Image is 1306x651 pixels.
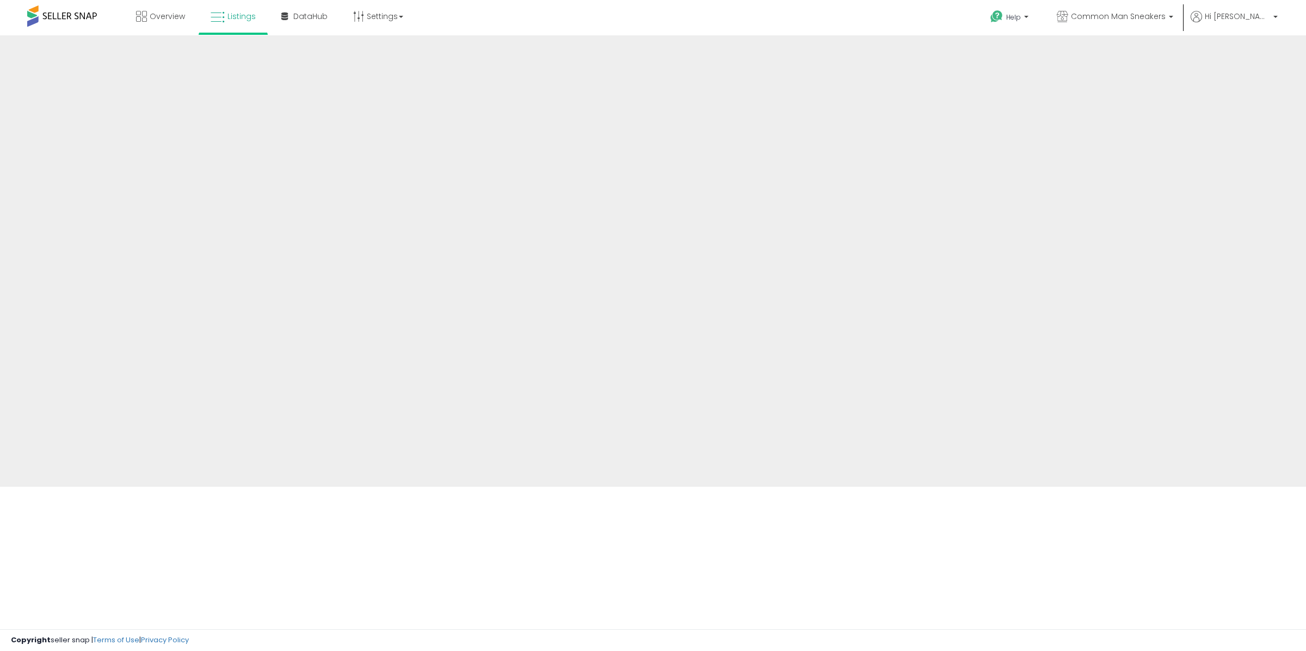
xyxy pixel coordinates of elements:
a: Hi [PERSON_NAME] [1191,11,1278,35]
span: DataHub [293,11,328,22]
span: Overview [150,11,185,22]
span: Listings [227,11,256,22]
i: Get Help [990,10,1003,23]
span: Help [1006,13,1021,22]
span: Hi [PERSON_NAME] [1205,11,1270,22]
span: Common Man Sneakers [1071,11,1166,22]
a: Help [982,2,1039,35]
